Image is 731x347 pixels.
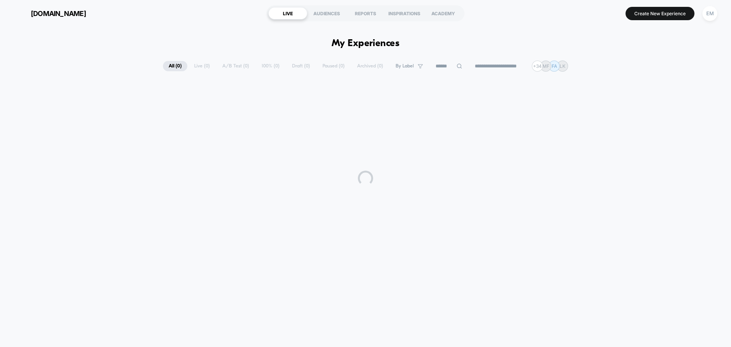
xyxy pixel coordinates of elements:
p: MF [543,63,549,69]
div: + 34 [532,61,543,72]
span: [DOMAIN_NAME] [31,10,86,18]
div: REPORTS [346,7,385,19]
div: AUDIENCES [307,7,346,19]
div: LIVE [268,7,307,19]
span: By Label [396,63,414,69]
button: Create New Experience [626,7,694,20]
div: EM [702,6,717,21]
p: LK [560,63,565,69]
button: EM [700,6,720,21]
p: FA [552,63,557,69]
div: ACADEMY [424,7,463,19]
span: All ( 0 ) [163,61,187,71]
div: INSPIRATIONS [385,7,424,19]
button: [DOMAIN_NAME] [11,7,88,19]
h1: My Experiences [332,38,400,49]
